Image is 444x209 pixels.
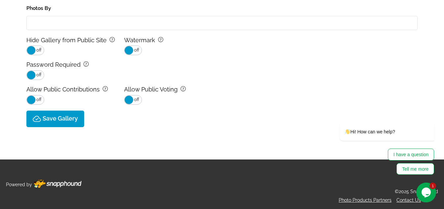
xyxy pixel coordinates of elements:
button: Save Gallery [26,111,84,127]
tspan: ? [104,87,106,91]
tspan: ? [160,37,162,42]
label: Hide Gallery from Public Site [26,35,124,46]
tspan: ? [182,87,184,91]
p: Save Gallery [43,115,78,122]
p: Powered by [6,181,32,189]
span: off [36,71,42,79]
tspan: ? [85,62,87,66]
tspan: ? [111,37,113,42]
label: Photos By [26,4,418,13]
span: off [133,46,139,54]
p: ©2025 Snapphound [395,188,438,196]
iframe: chat widget [319,71,437,179]
iframe: chat widget [416,183,437,202]
span: off [133,95,139,104]
label: Allow Public Contributions [26,84,124,95]
label: Watermark [124,35,222,46]
span: off [36,46,42,54]
a: Contact Us [396,197,421,203]
label: Password Required [26,59,124,70]
span: off [36,95,42,104]
a: Photo Products Partners [339,197,392,203]
img: Footer [34,180,82,188]
label: Allow Public Voting [124,84,222,95]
